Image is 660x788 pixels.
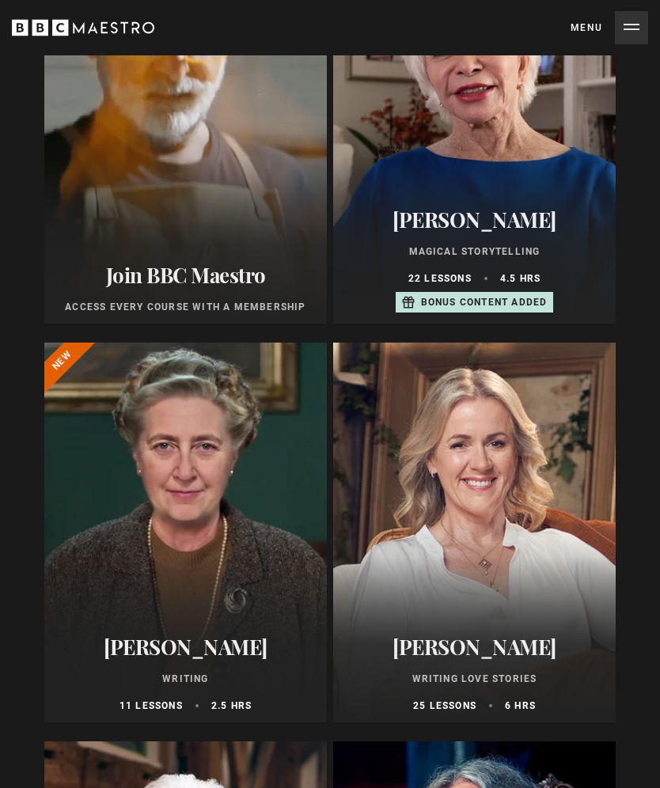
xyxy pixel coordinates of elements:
[343,672,606,686] p: Writing Love Stories
[12,16,154,40] svg: BBC Maestro
[571,11,648,44] button: Toggle navigation
[343,635,606,659] h2: [PERSON_NAME]
[54,672,317,686] p: Writing
[421,295,548,309] p: Bonus content added
[505,699,536,713] p: 6 hrs
[44,343,327,722] a: [PERSON_NAME] Writing 11 lessons 2.5 hrs New
[343,244,606,259] p: Magical Storytelling
[119,699,183,713] p: 11 lessons
[54,635,317,659] h2: [PERSON_NAME]
[500,271,541,286] p: 4.5 hrs
[211,699,252,713] p: 2.5 hrs
[343,207,606,232] h2: [PERSON_NAME]
[413,699,476,713] p: 25 lessons
[333,343,616,722] a: [PERSON_NAME] Writing Love Stories 25 lessons 6 hrs
[408,271,472,286] p: 22 lessons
